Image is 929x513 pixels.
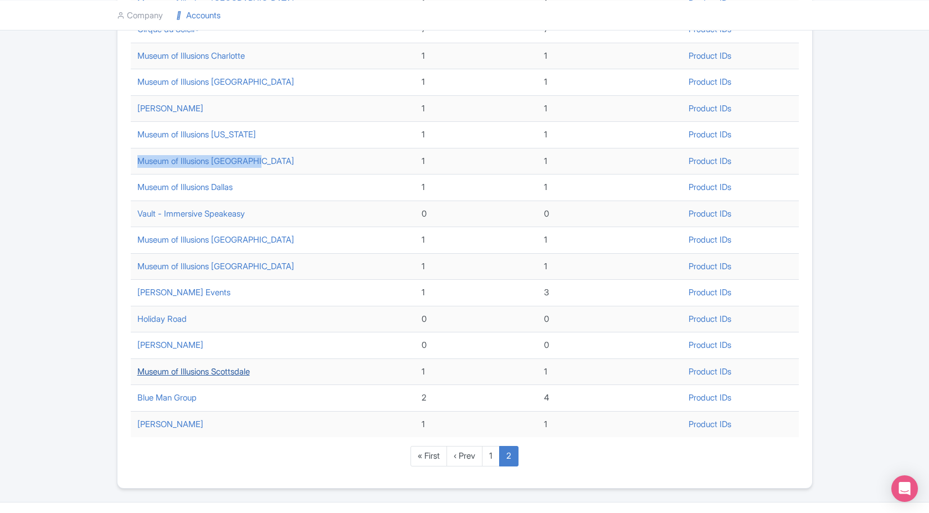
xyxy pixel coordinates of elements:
[415,306,537,332] td: 0
[689,287,731,297] a: Product IDs
[446,446,483,466] a: ‹ Prev
[137,208,245,219] a: Vault - Immersive Speakeasy
[689,182,731,192] a: Product IDs
[137,76,294,87] a: Museum of Illusions [GEOGRAPHIC_DATA]
[415,332,537,359] td: 0
[689,234,731,245] a: Product IDs
[689,419,731,429] a: Product IDs
[415,148,537,175] td: 1
[689,314,731,324] a: Product IDs
[689,129,731,140] a: Product IDs
[137,261,294,271] a: Museum of Illusions [GEOGRAPHIC_DATA]
[137,50,245,61] a: Museum of Illusions Charlotte
[137,314,187,324] a: Holiday Road
[689,103,731,114] a: Product IDs
[415,411,537,437] td: 1
[137,392,197,403] a: Blue Man Group
[415,385,537,412] td: 2
[415,227,537,254] td: 1
[537,332,682,359] td: 0
[537,148,682,175] td: 1
[537,411,682,437] td: 1
[410,446,447,466] a: « First
[537,201,682,227] td: 0
[415,175,537,201] td: 1
[137,234,294,245] a: Museum of Illusions [GEOGRAPHIC_DATA]
[482,446,500,466] a: 1
[537,175,682,201] td: 1
[137,419,203,429] a: [PERSON_NAME]
[415,95,537,122] td: 1
[689,156,731,166] a: Product IDs
[537,358,682,385] td: 1
[689,366,731,377] a: Product IDs
[689,340,731,350] a: Product IDs
[137,156,294,166] a: Museum of Illusions [GEOGRAPHIC_DATA]
[537,43,682,69] td: 1
[415,358,537,385] td: 1
[537,122,682,148] td: 1
[415,69,537,96] td: 1
[415,253,537,280] td: 1
[415,43,537,69] td: 1
[689,392,731,403] a: Product IDs
[415,122,537,148] td: 1
[537,253,682,280] td: 1
[415,280,537,306] td: 1
[689,50,731,61] a: Product IDs
[689,261,731,271] a: Product IDs
[137,366,250,377] a: Museum of Illusions Scottsdale
[415,201,537,227] td: 0
[137,129,256,140] a: Museum of Illusions [US_STATE]
[537,227,682,254] td: 1
[137,103,203,114] a: [PERSON_NAME]
[537,95,682,122] td: 1
[537,280,682,306] td: 3
[891,475,918,502] div: Open Intercom Messenger
[537,385,682,412] td: 4
[689,76,731,87] a: Product IDs
[499,446,519,466] a: 2
[137,182,233,192] a: Museum of Illusions Dallas
[537,306,682,332] td: 0
[537,69,682,96] td: 1
[137,287,230,297] a: [PERSON_NAME] Events
[689,208,731,219] a: Product IDs
[137,340,203,350] a: [PERSON_NAME]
